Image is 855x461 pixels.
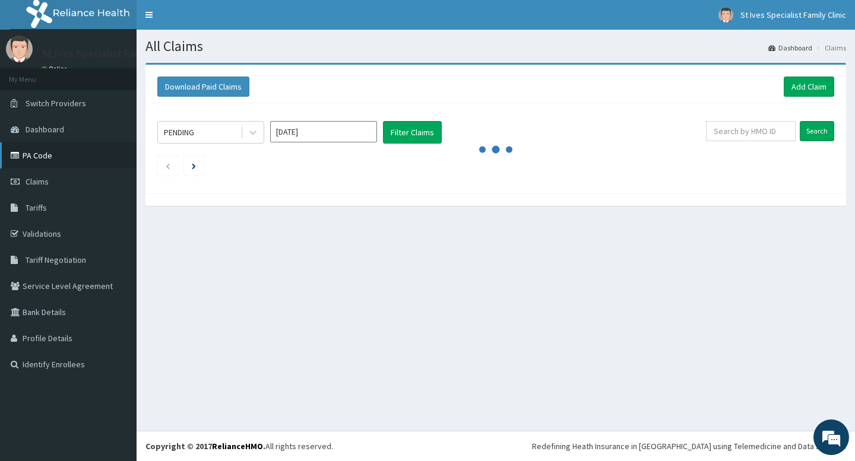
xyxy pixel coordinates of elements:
input: Select Month and Year [270,121,377,142]
span: Switch Providers [26,98,86,109]
a: Dashboard [768,43,812,53]
img: User Image [718,8,733,23]
span: Claims [26,176,49,187]
div: Redefining Heath Insurance in [GEOGRAPHIC_DATA] using Telemedicine and Data Science! [532,440,846,452]
p: St Ives Specialist Family Clinic [42,48,180,59]
button: Download Paid Claims [157,77,249,97]
a: Online [42,65,70,73]
svg: audio-loading [478,132,514,167]
button: Filter Claims [383,121,442,144]
a: Next page [192,160,196,171]
input: Search [800,121,834,141]
a: Previous page [165,160,170,171]
a: RelianceHMO [212,441,263,452]
input: Search by HMO ID [706,121,796,141]
div: PENDING [164,126,194,138]
h1: All Claims [145,39,846,54]
strong: Copyright © 2017 . [145,441,265,452]
span: Tariff Negotiation [26,255,86,265]
footer: All rights reserved. [137,431,855,461]
span: St Ives Specialist Family Clinic [740,9,846,20]
a: Add Claim [784,77,834,97]
img: User Image [6,36,33,62]
span: Dashboard [26,124,64,135]
span: Tariffs [26,202,47,213]
li: Claims [813,43,846,53]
